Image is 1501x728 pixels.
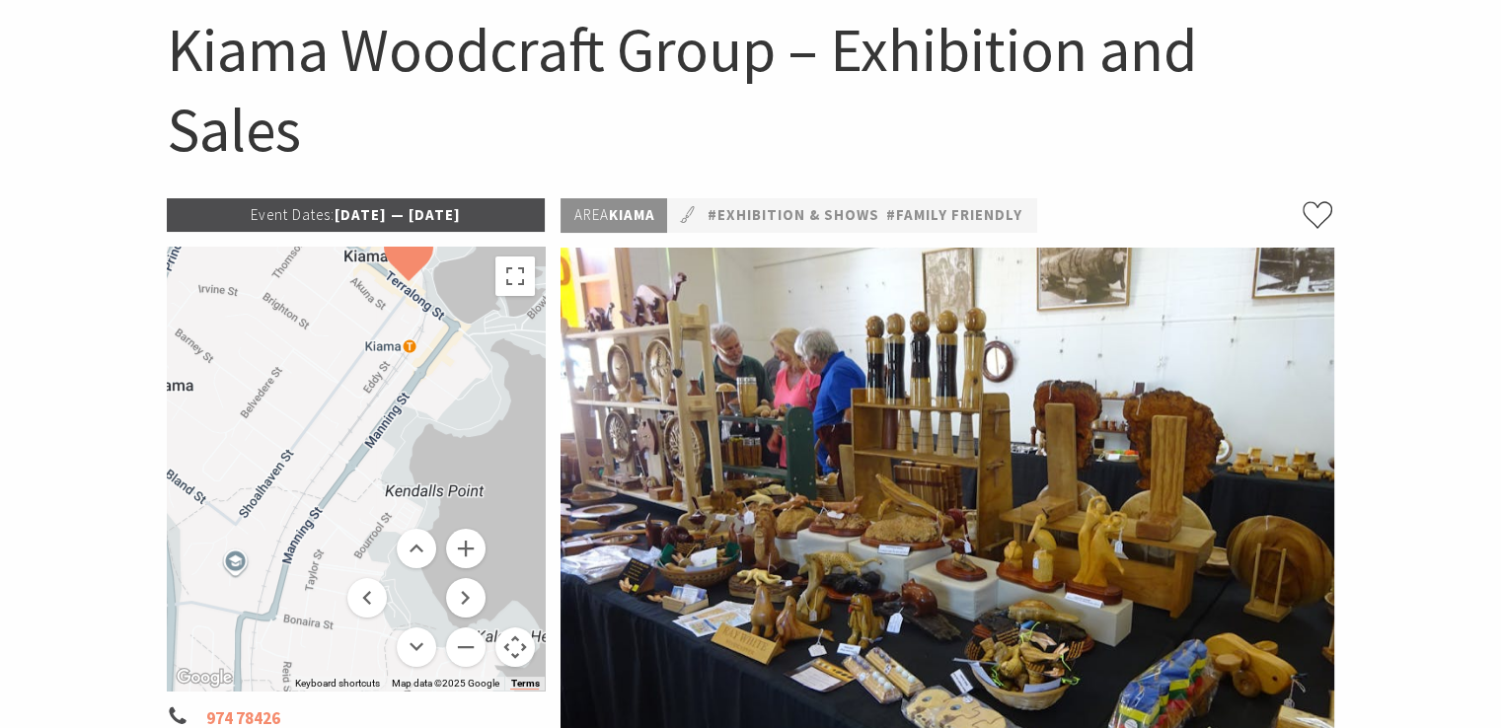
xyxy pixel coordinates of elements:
a: #Exhibition & Shows [707,203,878,228]
button: Zoom out [446,627,486,667]
button: Move up [397,529,436,568]
button: Toggle fullscreen view [495,256,535,296]
img: Google [172,665,237,691]
a: Open this area in Google Maps (opens a new window) [172,665,237,691]
a: Terms (opens in new tab) [510,678,539,690]
h1: Kiama Woodcraft Group – Exhibition and Sales [167,10,1335,169]
button: Zoom in [446,529,486,568]
span: Area [573,205,608,224]
p: Kiama [561,198,667,233]
span: Event Dates: [251,205,335,224]
span: Map data ©2025 Google [391,678,498,689]
button: Map camera controls [495,627,535,667]
p: [DATE] — [DATE] [167,198,546,232]
button: Move left [347,578,387,618]
a: #Family Friendly [885,203,1021,228]
button: Move down [397,627,436,667]
button: Keyboard shortcuts [294,677,379,691]
button: Move right [446,578,486,618]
